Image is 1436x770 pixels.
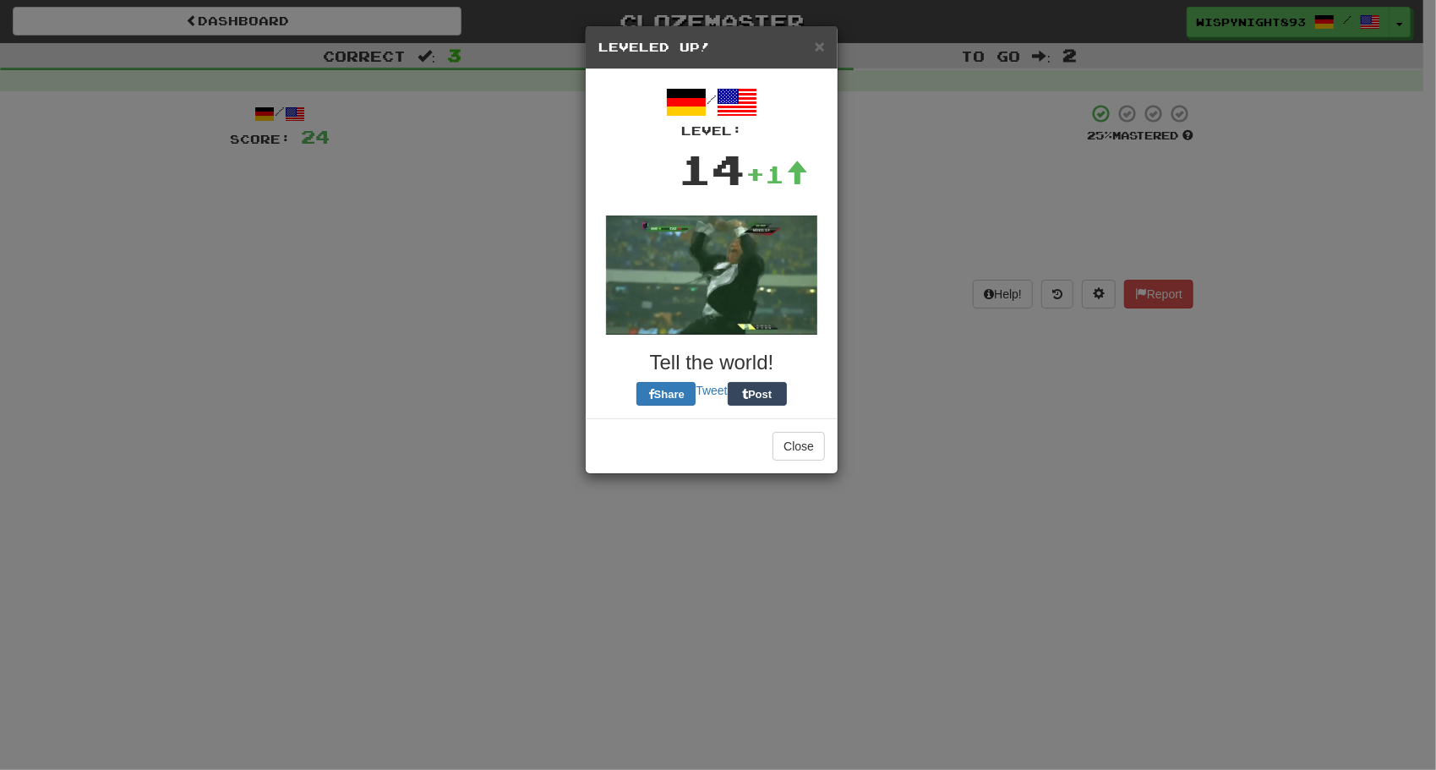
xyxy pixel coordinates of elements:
[728,382,787,406] button: Post
[598,123,825,139] div: Level:
[745,157,808,191] div: +1
[678,139,745,199] div: 14
[636,382,696,406] button: Share
[696,384,727,397] a: Tweet
[598,39,825,56] h5: Leveled Up!
[598,352,825,374] h3: Tell the world!
[606,216,817,335] img: soccer-coach-2-a9306edb2ed3f6953285996bb4238f2040b39cbea5cfbac61ac5b5c8179d3151.gif
[598,82,825,139] div: /
[815,37,825,55] button: Close
[773,432,825,461] button: Close
[815,36,825,56] span: ×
